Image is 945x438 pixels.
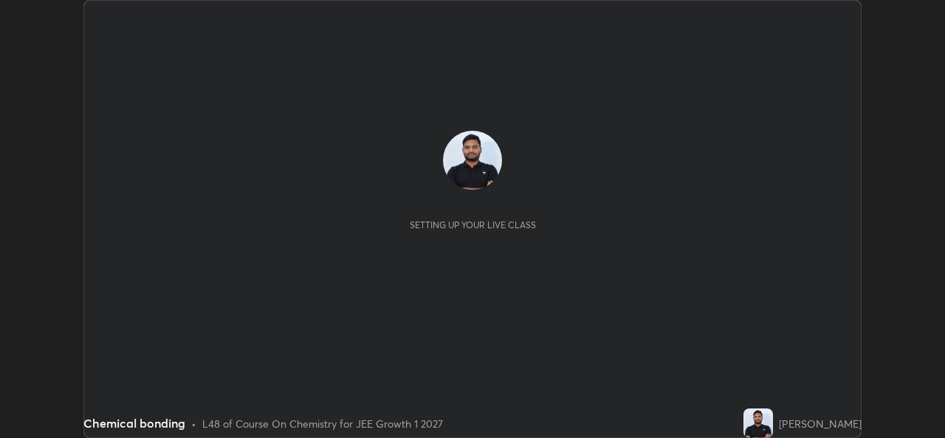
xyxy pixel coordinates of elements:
[410,219,536,230] div: Setting up your live class
[83,414,185,432] div: Chemical bonding
[191,416,196,431] div: •
[779,416,862,431] div: [PERSON_NAME]
[743,408,773,438] img: 383b66c0c3614af79ab0dc2b19d8be9a.jpg
[202,416,443,431] div: L48 of Course On Chemistry for JEE Growth 1 2027
[443,131,502,190] img: 383b66c0c3614af79ab0dc2b19d8be9a.jpg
